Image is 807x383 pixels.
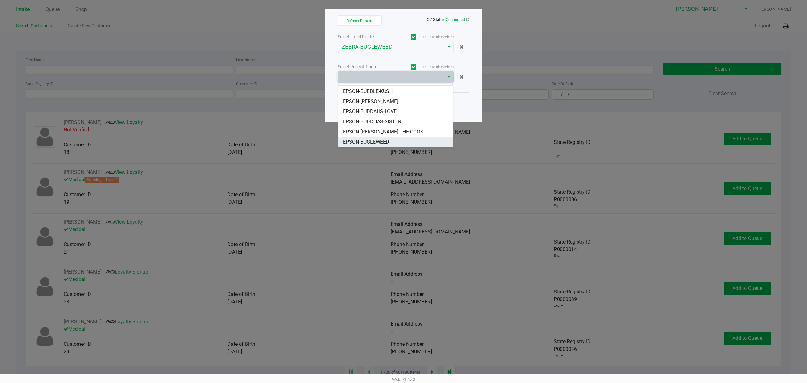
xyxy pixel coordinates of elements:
span: EPSON-BUBBLE-KUSH [343,88,393,95]
span: EPSON-BUDDAHS-LOVE [343,108,397,115]
span: EPSON-[PERSON_NAME]-THE-COOK [343,128,423,136]
button: Select [444,41,453,53]
div: Select Receipt Printer [338,63,396,70]
span: QZ Status: [427,17,469,22]
span: EPSON-[PERSON_NAME] [343,98,398,105]
label: Use network devices [396,34,454,40]
span: Connected [446,17,465,22]
span: ZEBRA-BUGLEWEED [342,43,440,51]
button: Select [444,71,453,83]
span: Refresh Printers [346,19,373,23]
button: Refresh Printers [338,15,382,26]
span: EPSON-BUGLEWEED [343,138,389,146]
label: Use network devices [396,64,454,70]
div: Select Label Printer [338,33,396,40]
span: Web: v1.40.0 [392,377,415,382]
span: EPSON-BUDDHAS-SISTER [343,118,401,126]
